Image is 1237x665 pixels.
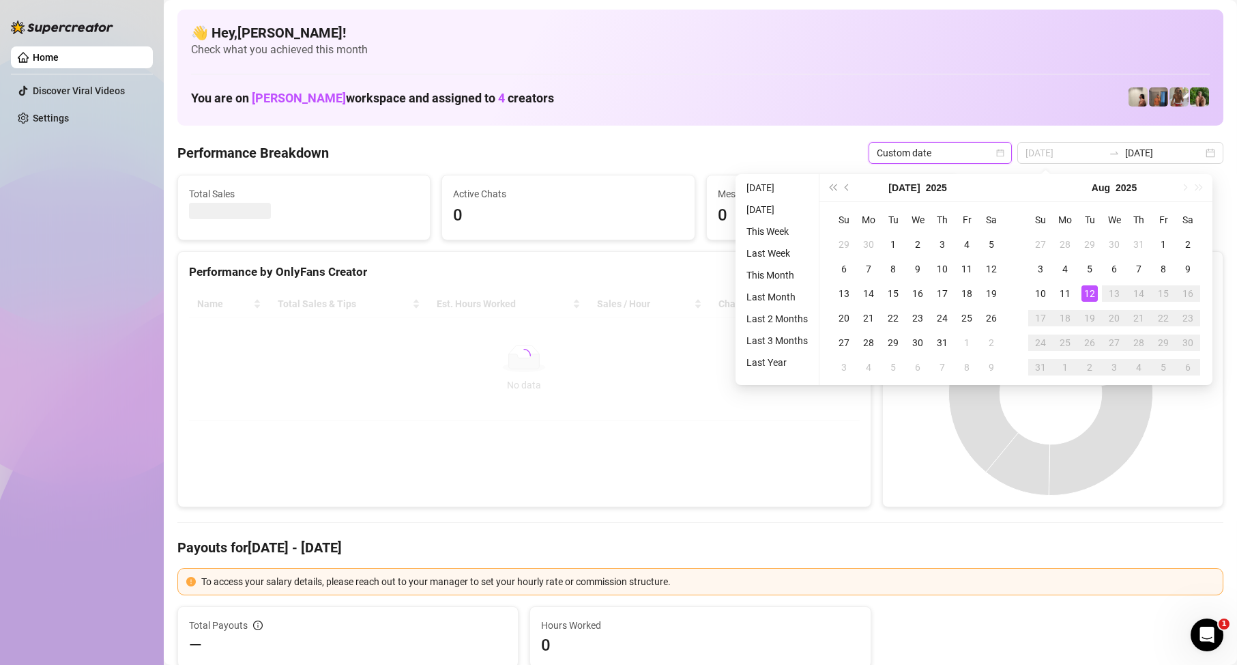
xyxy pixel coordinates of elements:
[1190,87,1209,107] img: Nathaniel
[979,257,1004,281] td: 2025-07-12
[905,208,930,232] th: We
[1180,236,1196,253] div: 2
[1180,359,1196,376] div: 6
[1081,335,1098,351] div: 26
[1057,285,1073,302] div: 11
[832,232,856,257] td: 2025-06-29
[832,306,856,330] td: 2025-07-20
[1106,236,1122,253] div: 30
[881,306,905,330] td: 2025-07-22
[1155,359,1171,376] div: 5
[514,346,534,365] span: loading
[1028,208,1053,232] th: Su
[934,261,950,277] div: 10
[1176,257,1200,281] td: 2025-08-09
[1028,281,1053,306] td: 2025-08-10
[1131,236,1147,253] div: 31
[905,232,930,257] td: 2025-07-02
[33,85,125,96] a: Discover Viral Videos
[1081,236,1098,253] div: 29
[934,335,950,351] div: 31
[930,257,955,281] td: 2025-07-10
[885,261,901,277] div: 8
[836,335,852,351] div: 27
[498,91,505,105] span: 4
[33,113,69,124] a: Settings
[1102,355,1126,380] td: 2025-09-03
[983,285,1000,302] div: 19
[909,285,926,302] div: 16
[979,208,1004,232] th: Sa
[741,354,813,371] li: Last Year
[1032,236,1049,253] div: 27
[741,180,813,196] li: [DATE]
[905,281,930,306] td: 2025-07-16
[905,306,930,330] td: 2025-07-23
[909,236,926,253] div: 2
[1131,310,1147,326] div: 21
[856,355,881,380] td: 2025-08-04
[909,359,926,376] div: 6
[1102,232,1126,257] td: 2025-07-30
[885,310,901,326] div: 22
[934,310,950,326] div: 24
[191,91,554,106] h1: You are on workspace and assigned to creators
[930,208,955,232] th: Th
[979,355,1004,380] td: 2025-08-09
[191,23,1210,42] h4: 👋 Hey, [PERSON_NAME] !
[718,186,948,201] span: Messages Sent
[905,257,930,281] td: 2025-07-09
[930,306,955,330] td: 2025-07-24
[1057,310,1073,326] div: 18
[177,143,329,162] h4: Performance Breakdown
[1102,281,1126,306] td: 2025-08-13
[885,359,901,376] div: 5
[1077,257,1102,281] td: 2025-08-05
[930,281,955,306] td: 2025-07-17
[955,232,979,257] td: 2025-07-04
[1109,147,1120,158] span: swap-right
[1102,257,1126,281] td: 2025-08-06
[1219,619,1229,629] span: 1
[189,263,860,281] div: Performance by OnlyFans Creator
[860,335,877,351] div: 28
[741,201,813,218] li: [DATE]
[1155,261,1171,277] div: 8
[1028,232,1053,257] td: 2025-07-27
[840,174,855,201] button: Previous month (PageUp)
[881,330,905,355] td: 2025-07-29
[1102,330,1126,355] td: 2025-08-27
[979,306,1004,330] td: 2025-07-26
[189,186,419,201] span: Total Sales
[1149,87,1168,107] img: Wayne
[959,261,975,277] div: 11
[888,174,920,201] button: Choose a month
[541,618,859,633] span: Hours Worked
[1106,285,1122,302] div: 13
[718,203,948,229] span: 0
[1176,355,1200,380] td: 2025-09-06
[1057,335,1073,351] div: 25
[905,330,930,355] td: 2025-07-30
[741,245,813,261] li: Last Week
[1151,232,1176,257] td: 2025-08-01
[959,236,975,253] div: 4
[186,577,196,586] span: exclamation-circle
[881,232,905,257] td: 2025-07-01
[983,310,1000,326] div: 26
[1077,355,1102,380] td: 2025-09-02
[1151,330,1176,355] td: 2025-08-29
[1180,285,1196,302] div: 16
[930,355,955,380] td: 2025-08-07
[856,281,881,306] td: 2025-07-14
[860,285,877,302] div: 14
[1151,306,1176,330] td: 2025-08-22
[909,261,926,277] div: 9
[856,208,881,232] th: Mo
[1028,257,1053,281] td: 2025-08-03
[1106,335,1122,351] div: 27
[1151,208,1176,232] th: Fr
[959,335,975,351] div: 1
[33,52,59,63] a: Home
[1102,208,1126,232] th: We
